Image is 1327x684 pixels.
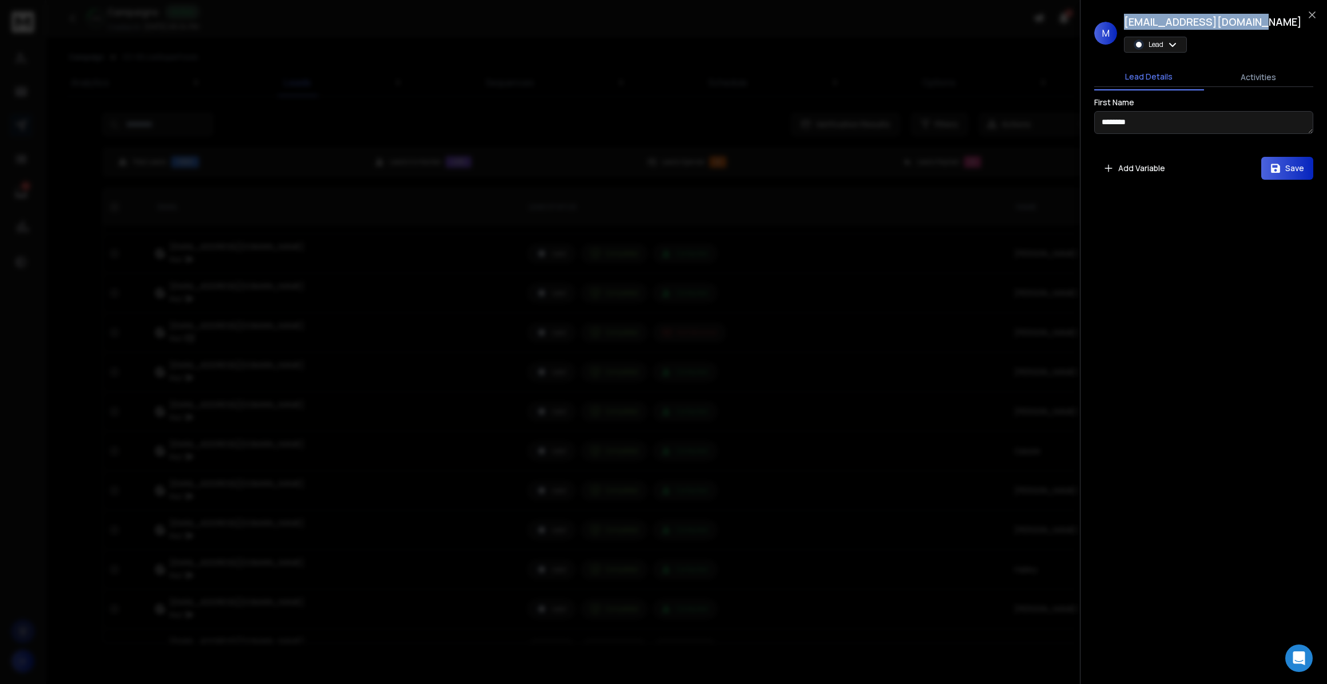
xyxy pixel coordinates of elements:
[1094,98,1134,106] label: First Name
[1285,645,1313,672] div: Open Intercom Messenger
[1261,157,1313,180] button: Save
[1124,14,1302,30] h1: [EMAIL_ADDRESS][DOMAIN_NAME]
[1094,22,1117,45] span: M
[1204,65,1314,90] button: Activities
[1149,40,1163,49] p: Lead
[1094,64,1204,90] button: Lead Details
[1094,157,1174,180] button: Add Variable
